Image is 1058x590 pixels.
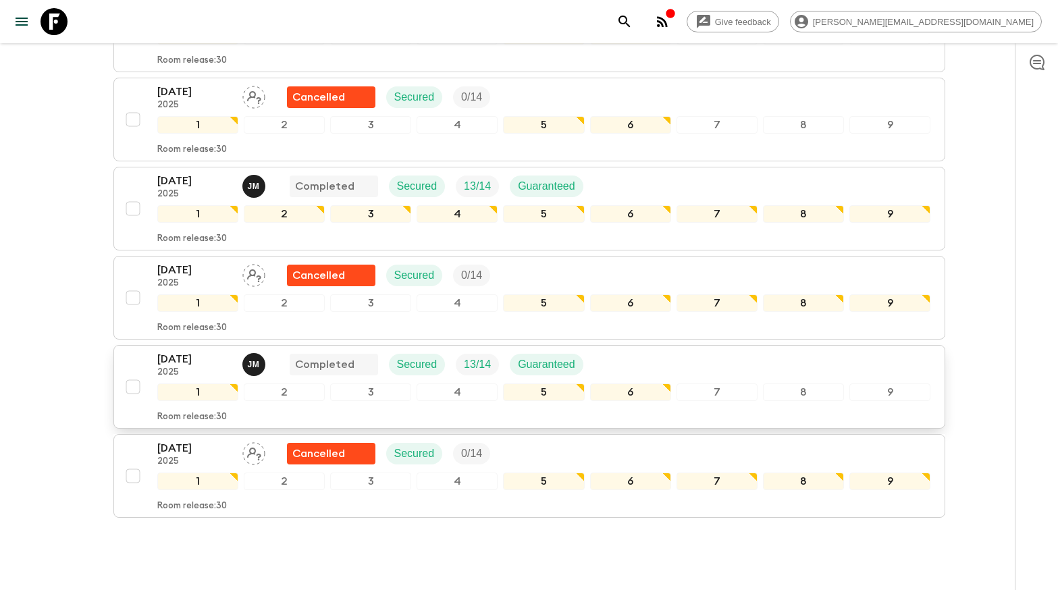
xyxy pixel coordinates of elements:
p: Room release: 30 [157,501,227,512]
span: Assign pack leader [242,90,265,101]
div: 9 [849,473,930,490]
div: 3 [330,116,411,134]
div: Flash Pack cancellation [287,443,375,464]
div: 1 [157,294,238,312]
button: [DATE]2025Assign pack leaderFlash Pack cancellationSecuredTrip Fill123456789Room release:30 [113,256,945,340]
p: Guaranteed [518,178,575,194]
div: 6 [590,473,671,490]
p: Room release: 30 [157,144,227,155]
p: Secured [397,356,438,373]
div: 2 [244,205,325,223]
p: 0 / 14 [461,446,482,462]
button: [DATE]2025Assign pack leaderFlash Pack cancellationSecuredTrip Fill123456789Room release:30 [113,434,945,518]
div: 6 [590,116,671,134]
div: 7 [677,205,758,223]
div: 9 [849,383,930,401]
span: Janko Milovanović [242,357,268,368]
p: Room release: 30 [157,323,227,333]
div: 3 [330,205,411,223]
p: 2025 [157,189,232,200]
div: 7 [677,116,758,134]
div: 1 [157,473,238,490]
div: 4 [417,383,498,401]
div: Secured [389,354,446,375]
div: 8 [763,473,844,490]
p: Completed [295,356,354,373]
p: Completed [295,178,354,194]
div: 7 [677,294,758,312]
p: Cancelled [292,446,345,462]
div: 2 [244,473,325,490]
div: Secured [389,176,446,197]
p: 2025 [157,100,232,111]
p: [DATE] [157,440,232,456]
p: Room release: 30 [157,234,227,244]
div: Trip Fill [453,443,490,464]
span: [PERSON_NAME][EMAIL_ADDRESS][DOMAIN_NAME] [805,17,1041,27]
p: 2025 [157,456,232,467]
div: 3 [330,473,411,490]
div: 4 [417,473,498,490]
div: 2 [244,116,325,134]
p: 13 / 14 [464,356,491,373]
div: 6 [590,205,671,223]
div: 1 [157,116,238,134]
p: 2025 [157,278,232,289]
div: [PERSON_NAME][EMAIL_ADDRESS][DOMAIN_NAME] [790,11,1042,32]
button: [DATE]2025Janko MilovanovićCompletedSecuredTrip FillGuaranteed123456789Room release:30 [113,167,945,250]
div: 5 [503,205,584,223]
div: 4 [417,116,498,134]
p: Secured [394,446,435,462]
div: Secured [386,265,443,286]
div: 9 [849,116,930,134]
p: Cancelled [292,267,345,284]
p: Room release: 30 [157,412,227,423]
div: Secured [386,86,443,108]
div: Secured [386,443,443,464]
p: [DATE] [157,351,232,367]
p: [DATE] [157,262,232,278]
div: Flash Pack cancellation [287,265,375,286]
div: 2 [244,294,325,312]
div: 8 [763,116,844,134]
p: 0 / 14 [461,89,482,105]
p: [DATE] [157,173,232,189]
div: 5 [503,294,584,312]
p: 0 / 14 [461,267,482,284]
div: Flash Pack cancellation [287,86,375,108]
p: Secured [394,267,435,284]
div: Trip Fill [456,176,499,197]
div: 5 [503,473,584,490]
span: Assign pack leader [242,446,265,457]
div: 4 [417,205,498,223]
div: 2 [244,383,325,401]
div: Trip Fill [453,86,490,108]
div: 5 [503,383,584,401]
a: Give feedback [687,11,779,32]
div: 8 [763,383,844,401]
span: Janko Milovanović [242,179,268,190]
button: search adventures [611,8,638,35]
button: menu [8,8,35,35]
p: Guaranteed [518,356,575,373]
div: Trip Fill [453,265,490,286]
p: Secured [394,89,435,105]
p: 13 / 14 [464,178,491,194]
div: Trip Fill [456,354,499,375]
div: 7 [677,473,758,490]
div: 8 [763,294,844,312]
div: 5 [503,116,584,134]
div: 3 [330,294,411,312]
div: 6 [590,294,671,312]
p: [DATE] [157,84,232,100]
div: 1 [157,383,238,401]
div: 7 [677,383,758,401]
button: [DATE]2025Assign pack leaderFlash Pack cancellationSecuredTrip Fill123456789Room release:30 [113,78,945,161]
div: 3 [330,383,411,401]
div: 8 [763,205,844,223]
button: [DATE]2025Janko MilovanovićCompletedSecuredTrip FillGuaranteed123456789Room release:30 [113,345,945,429]
div: 1 [157,205,238,223]
span: Assign pack leader [242,268,265,279]
p: 2025 [157,367,232,378]
div: 9 [849,205,930,223]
